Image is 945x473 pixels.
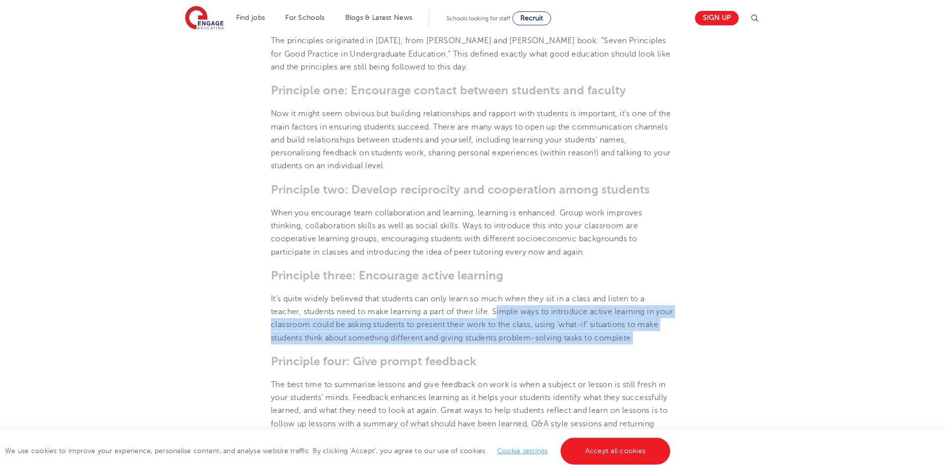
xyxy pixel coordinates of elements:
[271,183,674,197] h3: Principle two: Develop reciprocity and cooperation among students
[271,378,674,443] p: The best time to summarise lessons and give feedback on work is when a subject or lesson is still...
[271,354,674,368] h3: Principle four: Give prompt feedback
[497,447,548,455] a: Cookie settings
[271,107,674,172] p: Now it might seem obvious but building relationships and rapport with students is important, it’s...
[271,269,674,282] h3: Principle three: Encourage active learning
[271,83,674,97] h3: Principle one: Encourage contact between students and faculty
[695,11,739,25] a: Sign up
[512,11,551,25] a: Recruit
[5,447,673,455] span: We use cookies to improve your experience, personalise content, and analyse website traffic. By c...
[236,14,265,21] a: Find jobs
[271,292,674,344] p: It’s quite widely believed that students can only learn so much when they sit in a class and list...
[345,14,413,21] a: Blogs & Latest News
[271,36,671,71] span: The principles originated in [DATE], from [PERSON_NAME] and [PERSON_NAME] book: “Seven Principles...
[520,14,543,22] span: Recruit
[561,438,671,465] a: Accept all cookies
[271,206,674,259] p: When you encourage team collaboration and learning, learning is enhanced. Group work improves thi...
[185,6,224,31] img: Engage Education
[285,14,324,21] a: For Schools
[446,15,510,22] span: Schools looking for staff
